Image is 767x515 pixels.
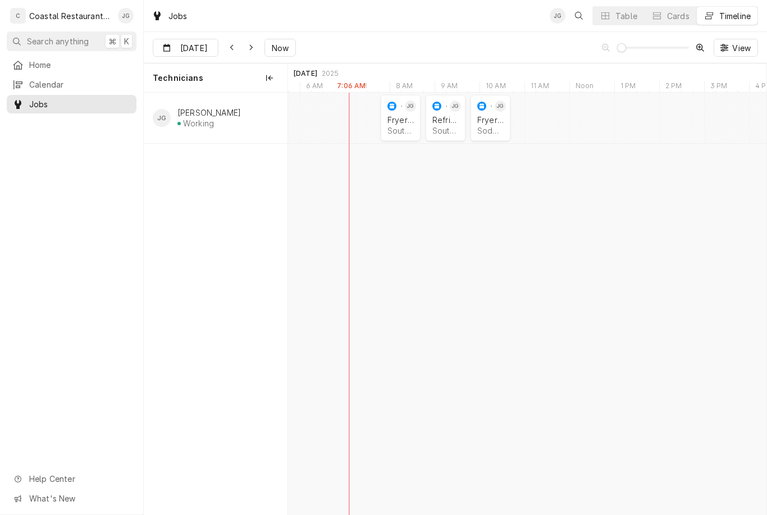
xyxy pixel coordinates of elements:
[177,108,241,117] div: [PERSON_NAME]
[337,81,366,90] label: 7:06 AM
[614,81,642,94] div: 1 PM
[288,93,766,515] div: normal
[450,101,461,112] div: JG
[144,93,287,515] div: left
[387,115,414,125] div: Fryer Repair
[153,109,171,127] div: JG
[300,81,329,94] div: 6 AM
[495,101,506,112] div: James Gatton's Avatar
[183,119,214,128] div: Working
[550,8,565,24] div: James Gatton's Avatar
[714,39,758,57] button: View
[435,81,464,94] div: 9 AM
[450,101,461,112] div: James Gatton's Avatar
[432,126,459,135] div: Southern [US_STATE] Brewing Company | Ocean View, 19970
[153,39,218,57] button: [DATE]
[719,10,751,22] div: Timeline
[615,10,637,22] div: Table
[387,126,414,135] div: Southern [US_STATE] Brewing Company | Ocean View, 19970
[29,10,112,22] div: Coastal Restaurant Repair
[569,81,600,94] div: Noon
[7,56,136,74] a: Home
[390,81,419,94] div: 8 AM
[7,75,136,94] a: Calendar
[153,109,171,127] div: James Gatton's Avatar
[480,81,512,94] div: 10 AM
[144,63,287,93] div: Technicians column. SPACE for context menu
[108,35,116,47] span: ⌘
[29,98,131,110] span: Jobs
[405,101,416,112] div: James Gatton's Avatar
[432,115,459,125] div: Refrigeration
[659,81,688,94] div: 2 PM
[124,35,129,47] span: K
[667,10,690,22] div: Cards
[27,35,89,47] span: Search anything
[29,59,131,71] span: Home
[704,81,733,94] div: 3 PM
[7,489,136,508] a: Go to What's New
[477,126,504,135] div: Sodel Concepts | [GEOGRAPHIC_DATA], 19944
[477,115,504,125] div: Fryer Repair
[29,493,130,504] span: What's New
[550,8,565,24] div: JG
[270,42,291,54] span: Now
[322,69,339,78] div: 2025
[153,72,203,84] span: Technicians
[294,69,317,78] div: [DATE]
[570,7,588,25] button: Open search
[524,81,555,94] div: 11 AM
[7,470,136,488] a: Go to Help Center
[118,8,134,24] div: JG
[7,95,136,113] a: Jobs
[29,79,131,90] span: Calendar
[730,42,753,54] span: View
[29,473,130,485] span: Help Center
[118,8,134,24] div: James Gatton's Avatar
[7,31,136,51] button: Search anything⌘K
[495,101,506,112] div: JG
[10,8,26,24] div: C
[264,39,296,57] button: Now
[405,101,416,112] div: JG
